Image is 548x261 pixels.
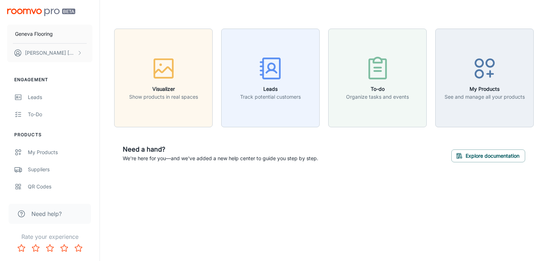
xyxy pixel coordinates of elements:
[328,74,427,81] a: To-doOrganize tasks and events
[240,93,301,101] p: Track potential customers
[123,144,318,154] h6: Need a hand?
[7,44,92,62] button: [PERSON_NAME] [PERSON_NAME]
[129,85,198,93] h6: Visualizer
[28,183,92,191] div: QR Codes
[123,154,318,162] p: We're here for you—and we've added a new help center to guide you step by step.
[451,152,525,159] a: Explore documentation
[435,74,534,81] a: My ProductsSee and manage all your products
[328,29,427,127] button: To-doOrganize tasks and events
[240,85,301,93] h6: Leads
[28,110,92,118] div: To-do
[114,29,213,127] button: VisualizerShow products in real spaces
[435,29,534,127] button: My ProductsSee and manage all your products
[346,93,409,101] p: Organize tasks and events
[445,85,525,93] h6: My Products
[15,30,53,38] p: Geneva Flooring
[129,93,198,101] p: Show products in real spaces
[346,85,409,93] h6: To-do
[7,25,92,43] button: Geneva Flooring
[28,93,92,101] div: Leads
[28,148,92,156] div: My Products
[7,9,75,16] img: Roomvo PRO Beta
[221,74,320,81] a: LeadsTrack potential customers
[28,166,92,173] div: Suppliers
[445,93,525,101] p: See and manage all your products
[221,29,320,127] button: LeadsTrack potential customers
[25,49,75,57] p: [PERSON_NAME] [PERSON_NAME]
[451,149,525,162] button: Explore documentation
